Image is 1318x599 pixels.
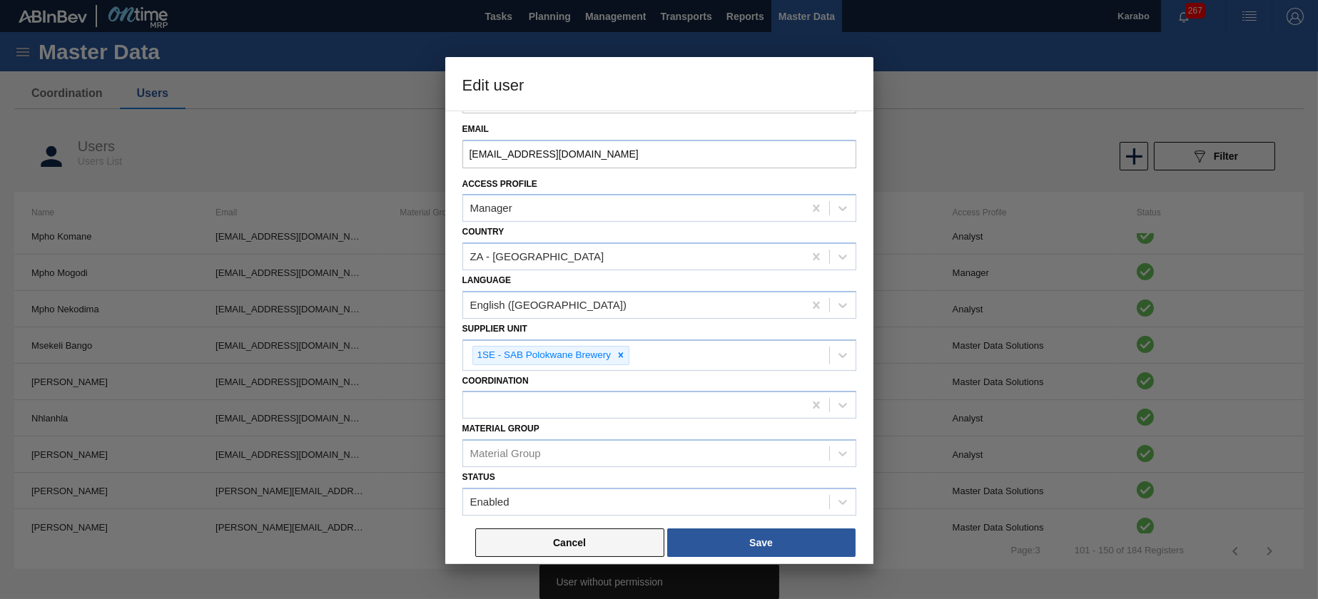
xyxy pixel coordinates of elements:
[462,472,495,482] label: Status
[462,424,539,434] label: Material Group
[462,227,505,237] label: Country
[470,203,512,215] div: Manager
[462,324,527,334] label: Supplier Unit
[475,528,664,557] button: Cancel
[462,179,537,189] label: Access Profile
[473,347,614,364] div: 1SE - SAB Polokwane Brewery
[667,528,856,557] button: Save
[470,496,510,508] div: Enabled
[445,57,873,111] h3: Edit user
[462,275,512,285] label: Language
[462,376,529,386] label: Coordination
[470,299,627,311] div: English ([GEOGRAPHIC_DATA])
[470,448,541,460] div: Material Group
[470,251,604,263] div: ZA - [GEOGRAPHIC_DATA]
[462,119,856,140] label: Email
